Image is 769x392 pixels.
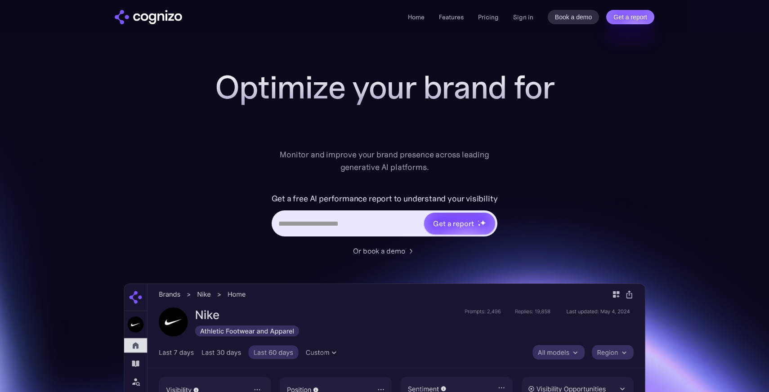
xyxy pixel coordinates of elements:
a: Get a reportstarstarstar [423,212,496,235]
img: cognizo logo [115,10,182,24]
a: home [115,10,182,24]
a: Home [408,13,425,21]
img: star [480,220,486,226]
img: star [478,223,481,227]
label: Get a free AI performance report to understand your visibility [272,192,498,206]
div: Or book a demo [353,245,405,256]
a: Pricing [478,13,499,21]
a: Sign in [513,12,533,22]
div: Get a report [433,218,474,229]
h1: Optimize your brand for [205,69,564,105]
img: star [478,220,479,222]
form: Hero URL Input Form [272,192,498,241]
a: Features [439,13,464,21]
div: Monitor and improve your brand presence across leading generative AI platforms. [274,148,495,174]
a: Book a demo [548,10,599,24]
a: Get a report [606,10,654,24]
a: Or book a demo [353,245,416,256]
